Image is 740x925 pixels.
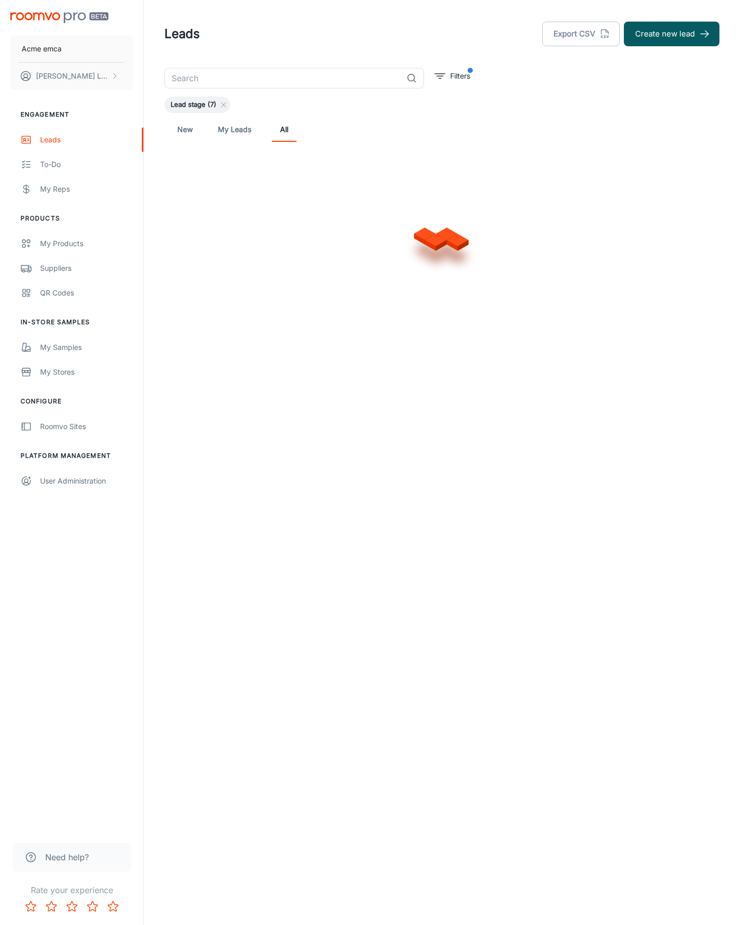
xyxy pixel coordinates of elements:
button: Acme emca [10,35,133,62]
div: Suppliers [40,263,133,274]
div: QR Codes [40,287,133,299]
button: Export CSV [542,22,620,46]
div: My Samples [40,342,133,353]
div: My Products [40,238,133,249]
div: Leads [40,134,133,145]
button: [PERSON_NAME] Leaptools [10,63,133,89]
div: To-do [40,159,133,170]
div: My Reps [40,183,133,195]
p: Filters [450,70,470,82]
span: Lead stage (7) [164,100,223,110]
div: My Stores [40,366,133,378]
input: Search [164,68,402,88]
a: All [272,117,297,142]
p: Acme emca [22,43,62,54]
p: [PERSON_NAME] Leaptools [36,70,108,82]
button: Create new lead [624,22,719,46]
button: filter [432,68,473,84]
div: Lead stage (7) [164,97,230,113]
a: My Leads [218,117,251,142]
a: New [173,117,197,142]
img: Roomvo PRO Beta [10,12,108,23]
h1: Leads [164,25,200,43]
